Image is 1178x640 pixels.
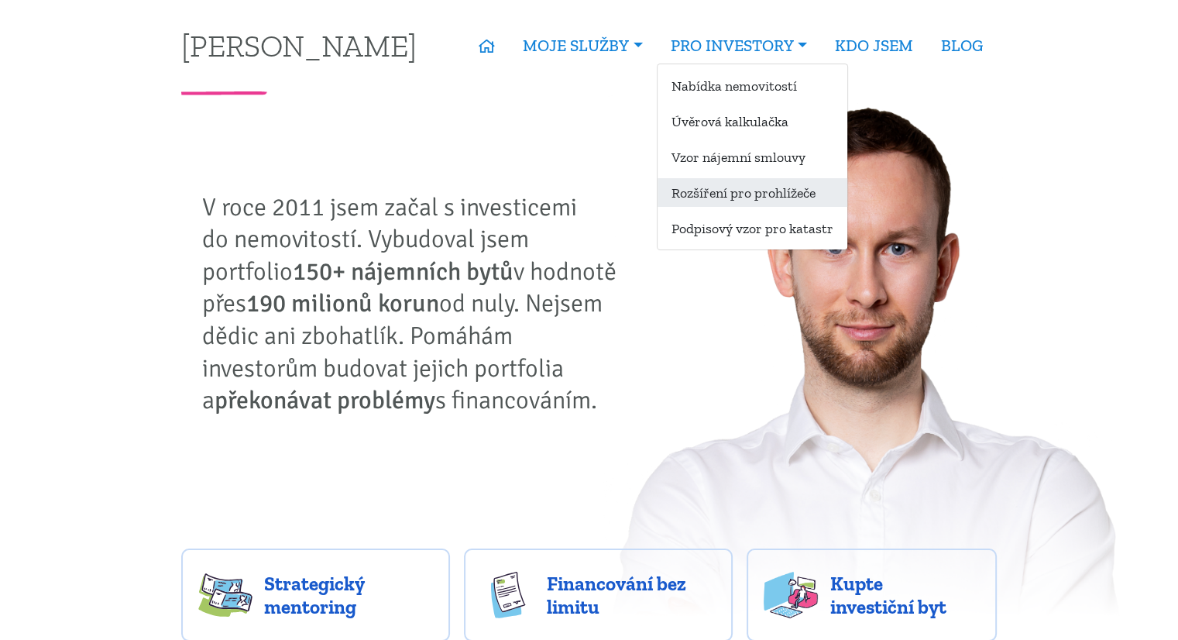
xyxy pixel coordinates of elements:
img: strategy [198,572,252,618]
strong: 150+ nájemních bytů [293,256,513,287]
a: Úvěrová kalkulačka [658,107,847,136]
strong: překonávat problémy [215,385,435,415]
img: finance [481,572,535,618]
a: Podpisový vzor pro katastr [658,214,847,243]
a: PRO INVESTORY [657,28,821,64]
a: Vzor nájemní smlouvy [658,143,847,171]
a: Rozšíření pro prohlížeče [658,178,847,207]
a: BLOG [927,28,997,64]
strong: 190 milionů korun [246,288,439,318]
span: Kupte investiční byt [829,572,980,618]
span: Strategický mentoring [264,572,433,618]
span: Financování bez limitu [547,572,716,618]
a: [PERSON_NAME] [181,30,417,60]
a: Nabídka nemovitostí [658,71,847,100]
a: MOJE SLUŽBY [509,28,656,64]
p: V roce 2011 jsem začal s investicemi do nemovitostí. Vybudoval jsem portfolio v hodnotě přes od n... [202,191,628,417]
img: flats [764,572,818,618]
a: KDO JSEM [821,28,927,64]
